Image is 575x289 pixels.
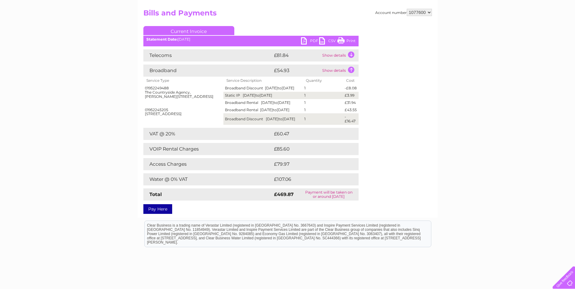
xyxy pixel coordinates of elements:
[274,191,294,197] strong: £469.87
[303,85,343,92] td: 1
[143,204,172,214] a: Pay Here
[149,191,162,197] strong: Total
[143,173,272,185] td: Water @ 0% VAT
[343,106,358,114] td: £43.55
[500,26,519,30] a: Telecoms
[143,26,234,35] a: Current Invoice
[223,99,303,106] td: Broadband Rental [DATE] [DATE]
[146,37,178,42] b: Statement Date:
[319,37,337,46] a: CSV
[303,113,343,125] td: 1
[303,77,343,85] th: Quantity
[223,106,303,114] td: Broadband Rental [DATE] [DATE]
[279,117,282,121] span: to
[143,128,272,140] td: VAT @ 20%
[272,65,321,77] td: £54.93
[278,86,282,90] span: to
[143,37,359,42] div: [DATE]
[343,85,358,92] td: -£8.08
[272,143,346,155] td: £85.60
[303,99,343,106] td: 1
[303,106,343,114] td: 1
[143,65,272,77] td: Broadband
[343,77,358,85] th: Cost
[143,9,432,20] h2: Bills and Payments
[555,26,569,30] a: Log out
[461,3,503,11] a: 0333 014 3131
[223,77,303,85] th: Service Description
[272,128,346,140] td: £60.47
[272,173,347,185] td: £107.06
[145,3,431,29] div: Clear Business is a trading name of Verastar Limited (registered in [GEOGRAPHIC_DATA] No. 3667643...
[468,26,480,30] a: Water
[321,65,359,77] td: Show details
[273,108,277,112] span: to
[145,86,222,98] div: 01952249488 The Countryside Agency, [PERSON_NAME][STREET_ADDRESS]
[299,188,359,201] td: Payment will be taken on or around [DATE]
[223,92,303,99] td: Static IP [DATE] [DATE]
[343,99,358,106] td: £31.94
[272,158,346,170] td: £79.97
[343,113,358,125] td: -£16.47
[223,113,303,125] td: Broadband Discount [DATE] [DATE]
[143,77,224,85] th: Service Type
[223,85,303,92] td: Broadband Discount [DATE] [DATE]
[483,26,497,30] a: Energy
[375,9,432,16] div: Account number
[343,92,358,99] td: £3.99
[321,49,359,61] td: Show details
[303,92,343,99] td: 1
[256,93,259,98] span: to
[272,49,321,61] td: £81.84
[20,16,51,34] img: logo.png
[274,100,278,105] span: to
[535,26,550,30] a: Contact
[145,108,222,116] div: 01952245205 [STREET_ADDRESS]
[522,26,531,30] a: Blog
[301,37,319,46] a: PDF
[337,37,356,46] a: Print
[143,143,272,155] td: VOIP Rental Charges
[143,158,272,170] td: Access Charges
[143,49,272,61] td: Telecoms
